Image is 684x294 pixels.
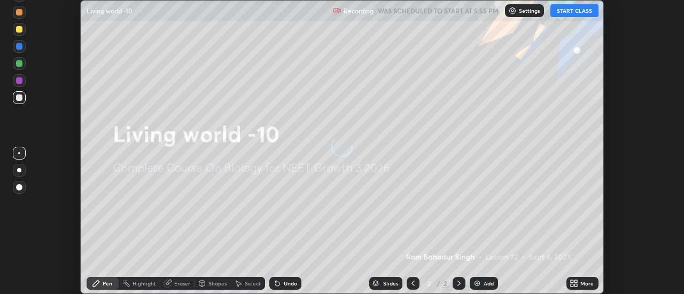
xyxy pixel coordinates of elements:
div: 2 [424,280,434,287]
div: Add [484,281,494,286]
div: Undo [284,281,297,286]
p: Recording [344,7,374,15]
div: Pen [103,281,112,286]
div: Shapes [208,281,227,286]
div: Highlight [133,281,156,286]
div: / [437,280,440,287]
div: Select [245,281,261,286]
div: Slides [383,281,398,286]
div: Eraser [174,281,190,286]
p: Settings [519,8,540,13]
img: recording.375f2c34.svg [333,6,341,15]
h5: WAS SCHEDULED TO START AT 5:55 PM [378,6,499,15]
p: Living world -10 [87,6,133,15]
div: 2 [442,279,448,288]
div: More [580,281,594,286]
img: add-slide-button [473,279,481,288]
button: START CLASS [550,4,598,17]
img: class-settings-icons [508,6,517,15]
